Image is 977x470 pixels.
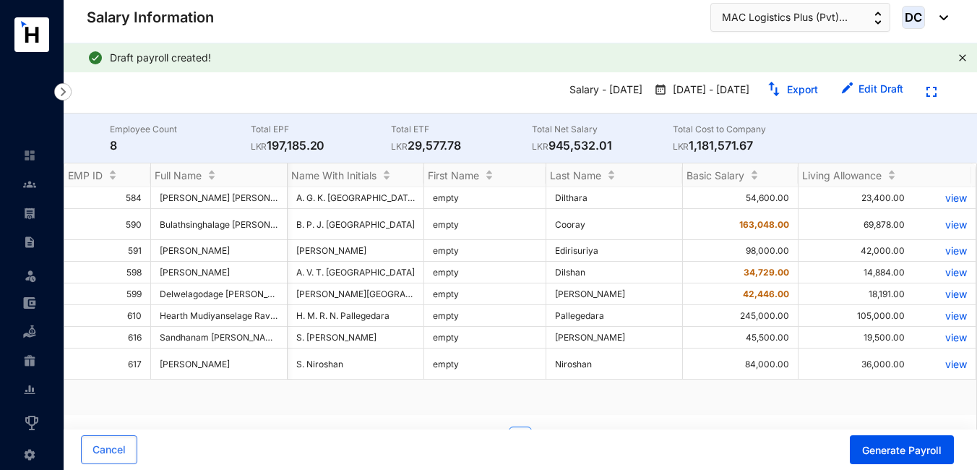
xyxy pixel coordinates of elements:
p: 29,577.78 [391,137,532,154]
td: A. V. T. [GEOGRAPHIC_DATA] [288,262,424,283]
span: [PERSON_NAME] [160,267,230,278]
td: 69,878.00 [799,209,914,240]
span: Living Allowance [802,169,882,181]
p: Salary - [DATE] [558,78,648,103]
a: view [913,288,967,300]
img: expand.44ba77930b780aef2317a7ddddf64422.svg [926,87,937,97]
td: 19,500.00 [799,327,914,349]
button: Generate Payroll [850,435,954,464]
img: home-unselected.a29eae3204392db15eaf.svg [23,149,36,162]
span: [PERSON_NAME] [160,359,278,369]
a: view [913,309,967,322]
td: 23,400.00 [799,187,914,209]
td: 84,000.00 [683,349,799,380]
p: 197,185.20 [251,137,392,154]
button: right [538,427,561,450]
span: Last Name [550,169,601,181]
td: 45,500.00 [683,327,799,349]
img: payroll-calender.2a2848c9e82147e90922403bdc96c587.svg [654,82,667,97]
td: S. [PERSON_NAME] [288,327,424,349]
span: close [958,54,967,62]
p: view [913,244,967,257]
td: empty [424,240,546,262]
td: Cooray [546,209,683,240]
p: LKR [673,140,689,154]
span: Bulathsinghalage [PERSON_NAME] Jayavilal [PERSON_NAME] [160,219,413,230]
td: empty [424,305,546,327]
span: Full Name [155,169,202,181]
img: people-unselected.118708e94b43a90eceab.svg [23,178,36,191]
td: 98,000.00 [683,240,799,262]
td: 36,000.00 [799,349,914,380]
img: report-unselected.e6a6b4230fc7da01f883.svg [23,383,36,396]
td: empty [424,209,546,240]
td: [PERSON_NAME][GEOGRAPHIC_DATA] [288,283,424,305]
img: export.331d0dd4d426c9acf19646af862b8729.svg [767,82,781,96]
span: H. M. R. N. Pallegedara [296,310,389,321]
td: 105,000.00 [799,305,914,327]
a: view [913,218,967,231]
span: Cancel [92,443,126,457]
li: Payroll [12,199,46,228]
th: Full Name [151,163,288,187]
a: view [913,331,967,343]
td: B. P. J. [GEOGRAPHIC_DATA] [288,209,424,240]
li: Gratuity [12,346,46,375]
td: A. G. K. [GEOGRAPHIC_DATA] [288,187,424,209]
img: up-down-arrow.74152d26bf9780fbf563ca9c90304185.svg [874,12,882,25]
td: empty [424,283,546,305]
img: award_outlined.f30b2bda3bf6ea1bf3dd.svg [23,414,40,432]
p: 1,181,571.67 [673,137,814,154]
li: Next Page [538,427,561,450]
th: Basic Salary [683,163,799,187]
p: LKR [391,140,408,154]
p: 8 [110,137,251,154]
li: Contacts [12,170,46,199]
li: 1 [509,427,532,450]
li: Previous Page [480,427,503,450]
img: edit.b4a5041f3f6abf5ecd95e844d29cd5d6.svg [841,82,853,94]
span: 42,446.00 [743,289,789,299]
li: Reports [12,375,46,404]
p: Total EPF [251,122,392,137]
p: [DATE] - [DATE] [667,82,749,98]
td: 54,600.00 [683,187,799,209]
th: EMP ID [64,163,151,187]
a: view [913,192,967,204]
span: [PERSON_NAME] [PERSON_NAME] [160,192,302,203]
td: Edirisuriya [546,240,683,262]
td: 584 [64,187,151,209]
td: 591 [64,240,151,262]
a: view [913,358,967,370]
p: Total Cost to Company [673,122,814,137]
p: Total Net Salary [532,122,673,137]
button: left [480,427,503,450]
td: empty [424,262,546,283]
li: Contracts [12,228,46,257]
p: LKR [251,140,267,154]
td: 18,191.00 [799,283,914,305]
td: 590 [64,209,151,240]
p: Employee Count [110,122,251,137]
td: 616 [64,327,151,349]
td: Niroshan [546,349,683,380]
a: view [913,266,967,278]
span: Basic Salary [687,169,744,181]
button: MAC Logistics Plus (Pvt)... [710,3,890,32]
p: LKR [532,140,548,154]
span: 163,048.00 [739,219,789,230]
td: 598 [64,262,151,283]
img: gratuity-unselected.a8c340787eea3cf492d7.svg [23,354,36,367]
th: Name With Initials [288,163,424,187]
span: DC [905,12,922,24]
span: Hearth Mudiyanselage Ravindu Navodya Pallegedara [160,310,378,321]
button: close [958,54,967,63]
td: Dilshan [546,262,683,283]
span: Sandhanam [PERSON_NAME] [160,332,278,343]
td: 610 [64,305,151,327]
